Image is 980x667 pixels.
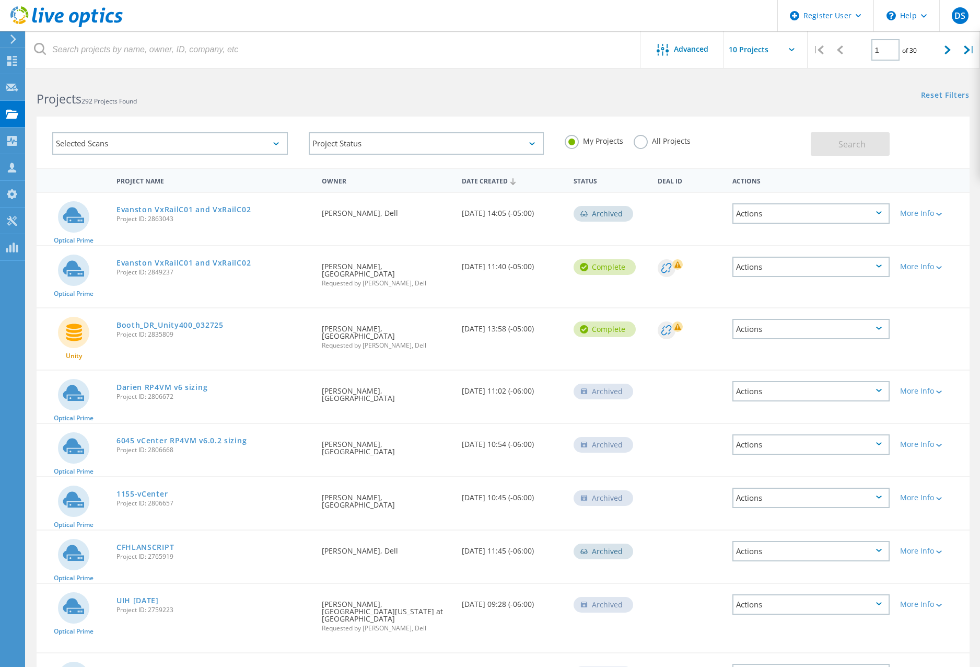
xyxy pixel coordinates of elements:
a: Reset Filters [921,91,970,100]
div: [DATE] 11:02 (-06:00) [457,371,568,405]
div: Actions [732,488,890,508]
div: Project Status [309,132,544,155]
span: Search [838,139,866,150]
div: [DATE] 10:45 (-06:00) [457,477,568,512]
div: [PERSON_NAME], Dell [317,531,457,565]
div: [DATE] 11:45 (-06:00) [457,531,568,565]
div: | [808,31,829,68]
div: [PERSON_NAME], Dell [317,193,457,227]
a: Evanston VxRailC01 and VxRailC02 [116,206,251,213]
div: [PERSON_NAME], [GEOGRAPHIC_DATA] [317,308,457,359]
div: Actions [732,381,890,401]
a: CFHLANSCRIPT [116,544,174,551]
div: More Info [900,494,964,501]
div: More Info [900,263,964,270]
div: Date Created [457,170,568,190]
div: More Info [900,387,964,395]
div: Selected Scans [52,132,288,155]
div: Archived [574,206,633,222]
div: More Info [900,601,964,608]
b: Projects [37,90,81,107]
span: 292 Projects Found [81,97,137,106]
div: [PERSON_NAME], [GEOGRAPHIC_DATA] [317,424,457,466]
span: DS [954,11,965,20]
span: Optical Prime [54,291,94,297]
div: Archived [574,597,633,613]
div: [PERSON_NAME], [GEOGRAPHIC_DATA][US_STATE] at [GEOGRAPHIC_DATA] [317,584,457,642]
div: Complete [574,259,636,275]
label: All Projects [634,135,691,145]
span: Project ID: 2806668 [116,447,311,453]
div: [DATE] 13:58 (-05:00) [457,308,568,343]
div: Actions [732,319,890,339]
div: Project Name [111,170,317,190]
a: 6045 vCenter RP4VM v6.0.2 sizing [116,437,247,444]
div: Archived [574,490,633,506]
div: Actions [732,203,890,224]
span: Project ID: 2806672 [116,394,311,400]
div: Deal Id [652,170,727,190]
div: More Info [900,547,964,555]
div: Status [568,170,652,190]
span: Requested by [PERSON_NAME], Dell [322,280,451,286]
a: Darien RP4VM v6 sizing [116,384,207,391]
span: Advanced [674,45,708,53]
div: Actions [727,170,895,190]
div: | [959,31,980,68]
div: [DATE] 11:40 (-05:00) [457,246,568,281]
div: More Info [900,441,964,448]
span: Optical Prime [54,415,94,421]
span: Project ID: 2863043 [116,216,311,222]
div: Archived [574,437,633,453]
div: [PERSON_NAME], [GEOGRAPHIC_DATA] [317,477,457,519]
span: of 30 [902,46,917,55]
a: Live Optics Dashboard [10,22,123,29]
label: My Projects [565,135,623,145]
div: Archived [574,544,633,559]
input: Search projects by name, owner, ID, company, etc [26,31,641,68]
div: [DATE] 14:05 (-05:00) [457,193,568,227]
a: Booth_DR_Unity400_032725 [116,321,224,329]
div: Complete [574,321,636,337]
div: Actions [732,541,890,561]
button: Search [811,132,890,156]
a: 1155-vCenter [116,490,168,498]
span: Unity [66,353,82,359]
span: Project ID: 2835809 [116,331,311,338]
a: Evanston VxRailC01 and VxRailC02 [116,259,251,267]
div: Actions [732,434,890,455]
div: Actions [732,257,890,277]
span: Optical Prime [54,468,94,475]
div: [DATE] 10:54 (-06:00) [457,424,568,458]
span: Optical Prime [54,237,94,244]
div: Owner [317,170,457,190]
span: Optical Prime [54,628,94,635]
span: Project ID: 2806657 [116,500,311,507]
span: Project ID: 2765919 [116,554,311,560]
div: [DATE] 09:28 (-06:00) [457,584,568,618]
svg: \n [886,11,896,20]
span: Optical Prime [54,575,94,581]
span: Requested by [PERSON_NAME], Dell [322,342,451,349]
div: [PERSON_NAME], [GEOGRAPHIC_DATA] [317,371,457,412]
span: Requested by [PERSON_NAME], Dell [322,625,451,631]
div: More Info [900,210,964,217]
div: Archived [574,384,633,399]
a: UIH [DATE] [116,597,159,604]
div: [PERSON_NAME], [GEOGRAPHIC_DATA] [317,246,457,297]
div: Actions [732,594,890,615]
span: Project ID: 2849237 [116,269,311,275]
span: Optical Prime [54,522,94,528]
span: Project ID: 2759223 [116,607,311,613]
